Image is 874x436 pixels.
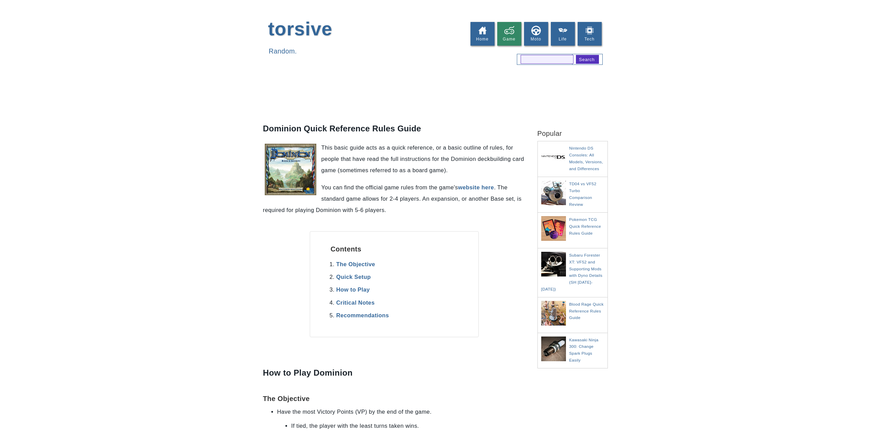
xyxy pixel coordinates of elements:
h1: Dominion Quick Reference Rules Guide [263,123,525,134]
a: Pokemon TCG Quick Reference Rules Guide [569,217,601,235]
img: Dominion Board Card Game Box Art [265,144,316,195]
img: Subaru Forester XT: VF52 and Supporting Mods with Dyno Details (SH 2008-2012) [541,252,568,276]
a: Critical Notes [336,299,375,306]
iframe: Advertisement [261,78,511,109]
a: Game [497,22,521,46]
img: home%2Bicon.png [477,25,488,36]
img: steering_wheel_icon.png [531,25,541,36]
li: If tied, the player with the least turns taken wins. [291,420,497,432]
a: Home [470,22,495,46]
a: The Objective [336,261,375,267]
a: Recommendations [336,312,389,318]
a: Life [551,22,575,46]
h1: How to Play Dominion [263,353,525,381]
a: Tech [578,22,602,46]
img: Pokemon TCG Quick Reference Rules Guide [541,216,568,241]
span: Random. [269,47,297,55]
img: Nintendo DS Consoles: All Models, Versions, and Differences [541,145,568,169]
img: electronics_icon.png [584,25,595,36]
img: Kawasaki Ninja 300: Change Spark Plugs Easily [541,337,568,361]
img: Blood Rage Quick Reference Rules Guide [541,301,568,326]
a: How to Play [336,286,370,293]
a: Subaru Forester XT: VF52 and Supporting Mods with Dyno Details (SH [DATE]-[DATE]) [541,253,603,291]
a: Kawasaki Ninja 300: Change Spark Plugs Easily [569,338,599,363]
a: torsive [268,18,332,39]
a: Moto [524,22,548,46]
a: Blood Rage Quick Reference Rules Guide [569,302,604,320]
img: game.png [504,25,514,36]
li: Have the most Victory Points (VP) by the end of the game. [277,406,511,417]
p: You can find the official game rules from the game's . The standard game allows for 2-4 players. ... [263,182,525,216]
p: This basic guide acts as a quick reference, or a basic outline of rules, for people that have rea... [263,142,525,176]
a: website here [458,184,494,190]
img: TD04 vs VF52 Turbo Comparison Review [541,180,568,205]
a: TD04 vs VF52 Turbo Comparison Review [569,181,597,207]
input: search [576,55,599,64]
h2: The Objective [263,385,525,403]
h2: Contents [331,245,458,253]
input: search [521,55,574,64]
img: plant_icon.png [558,25,568,36]
a: Nintendo DS Consoles: All Models, Versions, and Differences [569,146,603,171]
a: Quick Setup [336,274,371,280]
h2: Popular [537,119,608,138]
